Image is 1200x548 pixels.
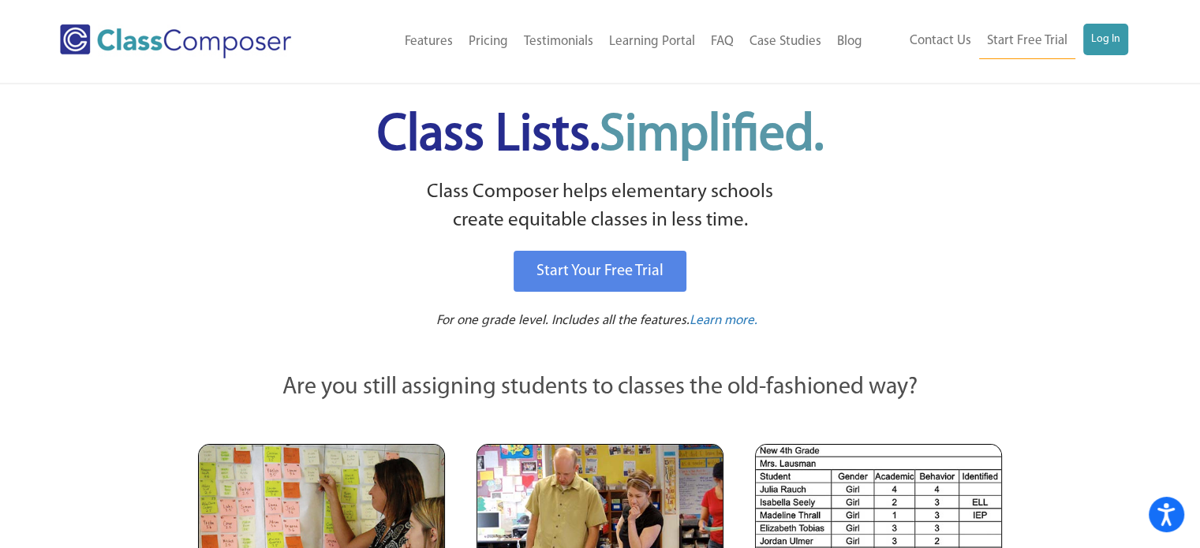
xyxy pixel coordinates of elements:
a: Blog [829,24,870,59]
a: Features [397,24,461,59]
a: Learn more. [690,311,757,331]
nav: Header Menu [870,24,1128,59]
span: Simplified. [600,110,824,162]
a: Start Your Free Trial [514,251,686,292]
a: FAQ [703,24,742,59]
span: Learn more. [690,314,757,327]
a: Learning Portal [601,24,703,59]
span: Start Your Free Trial [536,263,664,279]
span: Class Lists. [377,110,824,162]
p: Are you still assigning students to classes the old-fashioned way? [198,371,1003,405]
nav: Header Menu [342,24,869,59]
img: Class Composer [60,24,291,58]
span: For one grade level. Includes all the features. [436,314,690,327]
a: Contact Us [902,24,979,58]
p: Class Composer helps elementary schools create equitable classes in less time. [196,178,1005,236]
a: Pricing [461,24,516,59]
a: Testimonials [516,24,601,59]
a: Start Free Trial [979,24,1075,59]
a: Log In [1083,24,1128,55]
a: Case Studies [742,24,829,59]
